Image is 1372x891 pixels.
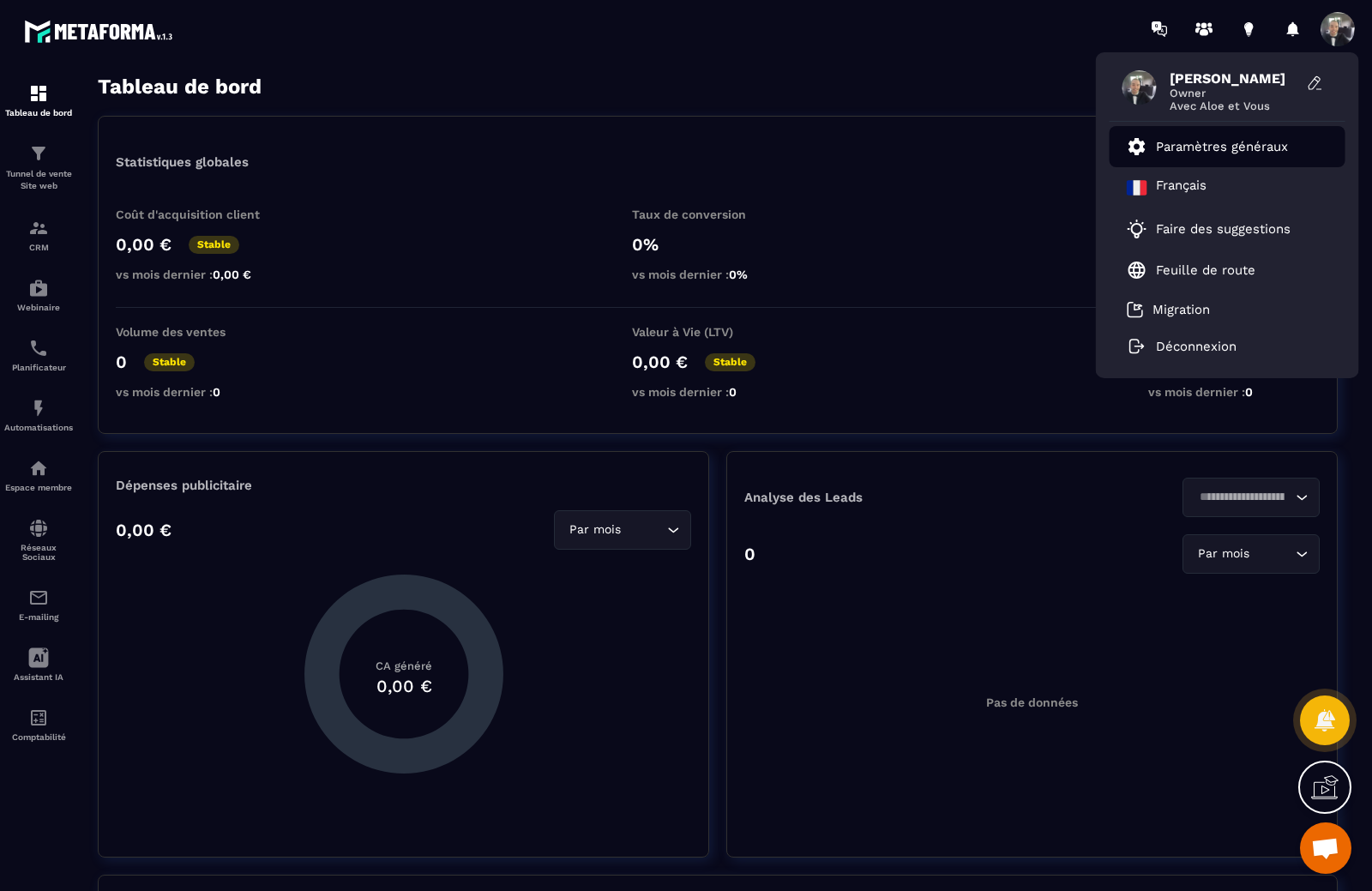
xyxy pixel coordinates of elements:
img: automations [28,458,49,479]
p: Stable [144,353,195,371]
p: Migration [1152,302,1210,317]
span: 0% [729,268,748,281]
a: emailemailE-mailing [4,575,73,635]
p: Espace membre [4,483,73,492]
p: Faire des suggestions [1156,221,1291,237]
img: formation [28,83,49,104]
a: formationformationTableau de bord [4,70,73,130]
input: Search for option [1194,488,1291,507]
p: Comptabilité [4,732,73,742]
span: [PERSON_NAME] [1170,70,1298,87]
a: Feuille de route [1127,260,1255,280]
a: formationformationTunnel de vente Site web [4,130,73,205]
p: Tableau de bord [4,108,73,117]
img: email [28,587,49,608]
p: Stable [189,236,239,254]
p: 0,00 € [632,352,688,372]
a: social-networksocial-networkRéseaux Sociaux [4,505,73,575]
p: Taux de conversion [632,208,803,221]
div: Ouvrir le chat [1300,822,1351,874]
p: Planificateur [4,363,73,372]
p: Assistant IA [4,672,73,682]
img: formation [28,218,49,238]
p: Stable [705,353,755,371]
p: Tunnel de vente Site web [4,168,73,192]
span: 0 [729,385,737,399]
p: vs mois dernier : [632,385,803,399]
p: 0 [744,544,755,564]
a: Paramètres généraux [1127,136,1288,157]
h3: Tableau de bord [98,75,262,99]
p: Webinaire [4,303,73,312]
p: 0 [116,352,127,372]
img: logo [24,15,178,47]
a: automationsautomationsWebinaire [4,265,73,325]
a: schedulerschedulerPlanificateur [4,325,73,385]
span: Avec Aloe et Vous [1170,99,1298,112]
p: CRM [4,243,73,252]
img: social-network [28,518,49,539]
a: accountantaccountantComptabilité [4,695,73,755]
span: 0,00 € [213,268,251,281]
div: Search for option [1182,478,1320,517]
p: Volume des ventes [116,325,287,339]
div: Search for option [1182,534,1320,574]
p: 0,00 € [116,520,171,540]
p: vs mois dernier : [632,268,803,281]
span: Par mois [565,521,624,539]
p: Coût d'acquisition client [116,208,287,221]
p: 0% [632,234,803,255]
span: Owner [1170,87,1298,99]
img: automations [28,398,49,418]
p: Paramètres généraux [1156,139,1288,154]
p: Valeur à Vie (LTV) [632,325,803,339]
img: automations [28,278,49,298]
p: 0,00 € [116,234,171,255]
a: formationformationCRM [4,205,73,265]
p: Dépenses publicitaire [116,478,691,493]
input: Search for option [1253,545,1291,563]
p: Français [1156,178,1207,198]
p: vs mois dernier : [1148,385,1320,399]
p: Feuille de route [1156,262,1255,278]
img: scheduler [28,338,49,358]
img: formation [28,143,49,164]
a: Migration [1127,301,1210,318]
p: vs mois dernier : [116,385,287,399]
p: Statistiques globales [116,154,249,170]
a: automationsautomationsEspace membre [4,445,73,505]
a: automationsautomationsAutomatisations [4,385,73,445]
span: 0 [213,385,220,399]
span: Par mois [1194,545,1253,563]
a: Faire des suggestions [1127,219,1307,239]
a: Assistant IA [4,635,73,695]
div: Search for option [554,510,691,550]
img: accountant [28,707,49,728]
p: Réseaux Sociaux [4,543,73,562]
p: Déconnexion [1156,339,1237,354]
p: E-mailing [4,612,73,622]
p: vs mois dernier : [116,268,287,281]
input: Search for option [624,521,663,539]
p: Analyse des Leads [744,490,1032,505]
span: 0 [1245,385,1253,399]
p: Automatisations [4,423,73,432]
p: Pas de données [986,695,1078,709]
